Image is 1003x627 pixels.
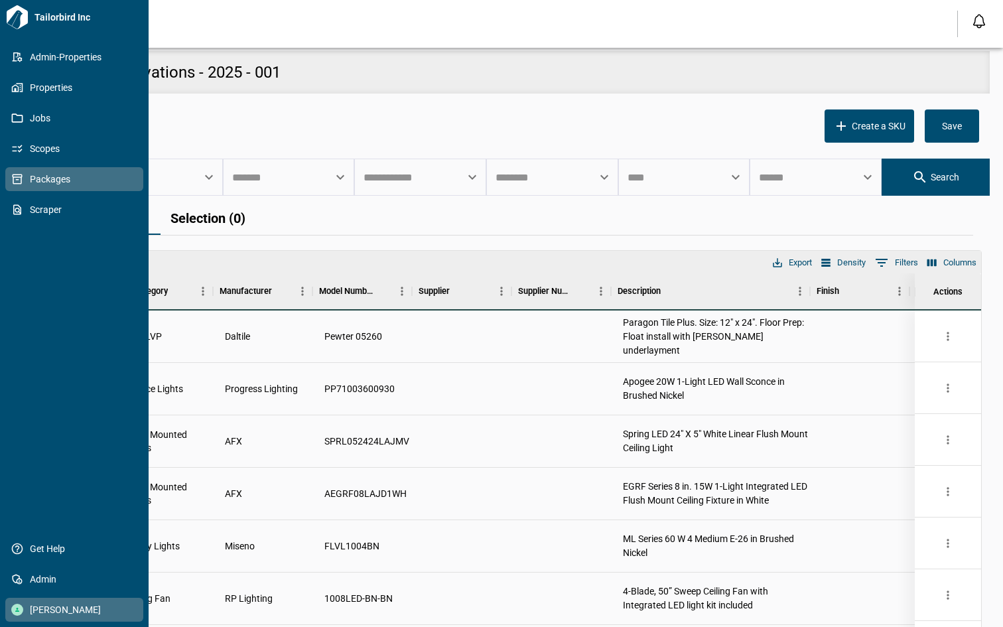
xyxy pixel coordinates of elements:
[858,168,877,186] button: Open
[5,137,143,161] a: Scopes
[324,592,393,605] span: 1008LED-BN-BN
[938,378,958,398] button: more
[623,375,809,403] span: Apogee 20W 1-Light LED Wall Sconce in Brushed Nickel
[938,585,958,605] button: more
[23,50,131,64] span: Admin-Properties
[125,382,183,395] span: Sconce Lights
[726,168,745,186] button: Open
[938,430,958,450] button: more
[64,202,256,235] div: package tabs
[293,281,312,301] button: Menu
[324,539,379,553] span: FLVL1004BN
[938,326,958,346] button: more
[623,585,809,612] span: 4-Blade, 50” Sweep Ceiling Fan with Integrated LED light kit included
[623,532,809,560] span: ML Series 60 W 4 Medium E-26 in Brushed Nickel
[5,76,143,100] a: Properties
[450,282,468,301] button: Sort
[272,282,291,301] button: Sort
[113,273,213,310] div: Subcategory
[623,427,809,455] span: Spring LED 24" X 5" White Linear Flush Mount Ceiling Light
[942,120,962,132] span: Save
[392,281,412,301] button: Menu
[125,539,180,553] span: Vanity Lights
[623,480,809,508] span: EGRF Series 8 in. 15W 1-Light Integrated LED Flush Mount Ceiling Fixture in White
[872,252,921,273] button: Show filters
[5,198,143,222] a: Scraper
[373,282,392,301] button: Sort
[23,542,131,555] span: Get Help
[23,603,131,616] span: [PERSON_NAME]
[74,62,963,83] h5: Unit Renovations - 2025 - 001
[5,567,143,591] a: Admin
[193,281,213,301] button: Menu
[572,282,591,301] button: Sort
[412,273,511,310] div: Supplier
[790,281,810,301] button: Menu
[852,120,905,132] span: Create a SKU
[661,282,679,301] button: Sort
[168,282,186,301] button: Sort
[23,111,131,125] span: Jobs
[220,273,272,310] div: Manufacturer
[225,539,255,553] span: Miseno
[5,167,143,191] a: Packages
[618,273,661,310] div: Description
[23,142,131,155] span: Scopes
[23,203,131,216] span: Scraper
[225,592,273,605] span: RP Lighting
[882,159,990,196] button: Search
[331,168,350,186] button: Open
[611,273,810,310] div: Description
[29,11,143,24] span: Tailorbird Inc
[324,330,382,343] span: Pewter 05260
[312,273,412,310] div: Model Number
[23,173,131,186] span: Packages
[518,273,572,310] div: Supplier Number
[969,11,990,32] button: Open notification feed
[5,45,143,69] a: Admin-Properties
[225,330,250,343] span: Daltile
[890,281,909,301] button: Menu
[125,428,212,454] span: Flush Mounted Lights
[324,435,409,448] span: SPRL052424LAJMV
[938,482,958,502] button: more
[938,533,958,553] button: more
[810,273,909,310] div: Finish
[23,81,131,94] span: Properties
[213,273,312,310] div: Manufacturer
[924,254,980,271] button: Select columns
[419,273,450,310] div: Supplier
[23,573,131,586] span: Admin
[817,273,839,310] div: Finish
[160,202,256,235] button: Selection (0)
[769,254,815,271] button: Export
[225,487,242,500] span: AFX
[225,382,298,395] span: Progress Lighting
[839,282,858,301] button: Sort
[825,109,914,143] button: Create a SKU
[5,106,143,130] a: Jobs
[925,109,979,143] button: Save
[324,382,395,395] span: PP71003600930
[818,254,869,271] button: Density
[492,281,511,301] button: Menu
[931,171,959,183] span: Search
[933,273,963,311] div: Actions
[125,480,212,507] span: Flush Mounted Lights
[915,273,981,311] div: Actions
[225,435,242,448] span: AFX
[591,281,611,301] button: Menu
[200,168,218,186] button: Open
[463,168,482,186] button: Open
[623,316,809,358] span: Paragon Tile Plus. Size: 12" x 24". Floor Prep: Float install with [PERSON_NAME] underlayment
[511,273,611,310] div: Supplier Number
[319,273,373,310] div: Model Number
[595,168,614,186] button: Open
[324,487,407,500] span: AEGRF08LAJD1WH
